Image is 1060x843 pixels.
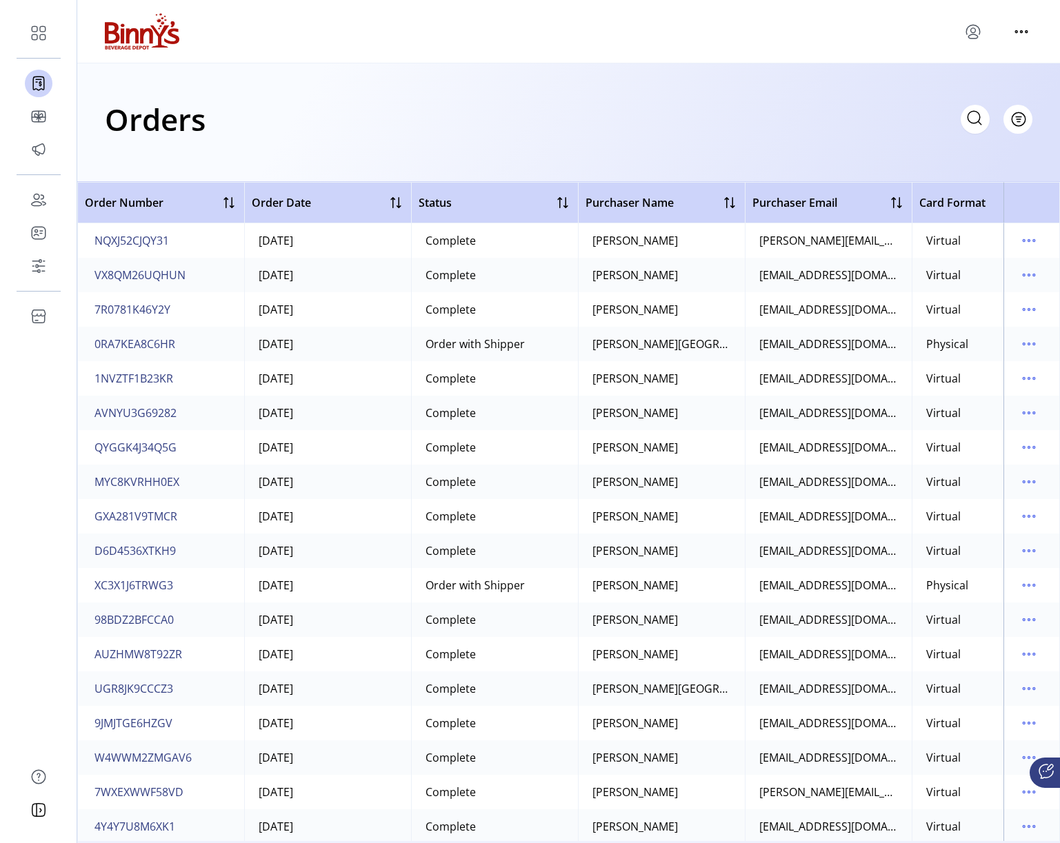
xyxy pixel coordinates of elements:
span: VX8QM26UQHUN [94,267,186,283]
button: 0RA7KEA8C6HR [92,333,178,355]
button: AVNYU3G69282 [92,402,179,424]
span: 98BDZ2BFCCA0 [94,611,174,628]
div: [PERSON_NAME] [592,818,678,835]
div: [PERSON_NAME] [592,370,678,387]
div: Complete [426,370,476,387]
div: [EMAIL_ADDRESS][DOMAIN_NAME] [759,749,898,766]
div: [PERSON_NAME] [592,784,678,800]
div: Order with Shipper [426,577,525,593]
button: menu [1018,298,1040,321]
button: menu [1018,678,1040,700]
button: menu [1018,436,1040,458]
div: Physical [926,336,968,352]
div: [PERSON_NAME] [592,474,678,490]
div: Virtual [926,611,961,628]
button: 98BDZ2BFCCA0 [92,609,177,631]
span: MYC8KVRHH0EX [94,474,179,490]
button: 4Y4Y7U8M6XK1 [92,815,178,837]
div: Complete [426,749,476,766]
div: [PERSON_NAME][EMAIL_ADDRESS][PERSON_NAME][DOMAIN_NAME] [759,784,898,800]
td: [DATE] [244,568,411,602]
td: [DATE] [244,223,411,258]
button: menu [1018,746,1040,769]
td: [DATE] [244,706,411,740]
button: menu [1018,609,1040,631]
span: Purchaser Name [586,194,674,211]
div: Virtual [926,301,961,318]
button: D6D4536XTKH9 [92,540,179,562]
div: Virtual [926,232,961,249]
div: Complete [426,611,476,628]
div: [EMAIL_ADDRESS][DOMAIN_NAME] [759,508,898,525]
div: Complete [426,646,476,662]
div: [PERSON_NAME] [592,439,678,456]
td: [DATE] [244,602,411,637]
div: [PERSON_NAME] [592,611,678,628]
div: Complete [426,439,476,456]
span: W4WWM2ZMGAV6 [94,749,192,766]
div: Virtual [926,370,961,387]
td: [DATE] [244,465,411,499]
button: UGR8JK9CCCZ3 [92,678,176,700]
button: 7R0781K46Y2Y [92,298,173,321]
button: menu [1018,643,1040,665]
div: Virtual [926,784,961,800]
div: Virtual [926,715,961,731]
button: 9JMJTGE6HZGV [92,712,175,734]
button: menu [1018,333,1040,355]
div: [EMAIL_ADDRESS][DOMAIN_NAME] [759,646,898,662]
span: 1NVZTF1B23KR [94,370,173,387]
div: [EMAIL_ADDRESS][DOMAIN_NAME] [759,405,898,421]
button: menu [962,21,984,43]
button: GXA281V9TMCR [92,505,180,527]
td: [DATE] [244,292,411,327]
button: NQXJ52CJQY31 [92,230,172,252]
button: menu [1018,540,1040,562]
span: Card Format [919,194,986,211]
button: menu [1018,402,1040,424]
button: menu [1018,471,1040,493]
div: [PERSON_NAME] [592,301,678,318]
div: [EMAIL_ADDRESS][DOMAIN_NAME] [759,715,898,731]
span: GXA281V9TMCR [94,508,177,525]
div: Complete [426,232,476,249]
td: [DATE] [244,671,411,706]
div: [EMAIL_ADDRESS][DOMAIN_NAME] [759,680,898,697]
div: Complete [426,405,476,421]
div: [PERSON_NAME] [592,405,678,421]
button: AUZHMW8T92ZR [92,643,185,665]
div: [EMAIL_ADDRESS][DOMAIN_NAME] [759,439,898,456]
div: Virtual [926,818,961,835]
span: 0RA7KEA8C6HR [94,336,175,352]
div: Complete [426,542,476,559]
span: AVNYU3G69282 [94,405,177,421]
div: Virtual [926,749,961,766]
div: [EMAIL_ADDRESS][DOMAIN_NAME] [759,267,898,283]
span: AUZHMW8T92ZR [94,646,182,662]
div: Complete [426,818,476,835]
span: 7WXEXWWF58VD [94,784,183,800]
span: NQXJ52CJQY31 [94,232,169,249]
td: [DATE] [244,637,411,671]
div: [PERSON_NAME][EMAIL_ADDRESS][PERSON_NAME][DOMAIN_NAME] [759,232,898,249]
button: MYC8KVRHH0EX [92,471,182,493]
button: menu [1018,712,1040,734]
div: [EMAIL_ADDRESS][DOMAIN_NAME] [759,818,898,835]
div: Complete [426,715,476,731]
button: 1NVZTF1B23KR [92,367,176,389]
span: D6D4536XTKH9 [94,542,176,559]
div: Virtual [926,267,961,283]
button: menu [1018,505,1040,527]
td: [DATE] [244,258,411,292]
div: [EMAIL_ADDRESS][DOMAIN_NAME] [759,542,898,559]
div: Virtual [926,474,961,490]
div: [PERSON_NAME] [592,542,678,559]
button: menu [1018,781,1040,803]
td: [DATE] [244,396,411,430]
span: Status [419,194,452,211]
div: [EMAIL_ADDRESS][DOMAIN_NAME] [759,370,898,387]
td: [DATE] [244,327,411,361]
div: [PERSON_NAME] [592,715,678,731]
div: Complete [426,301,476,318]
button: XC3X1J6TRWG3 [92,574,176,596]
